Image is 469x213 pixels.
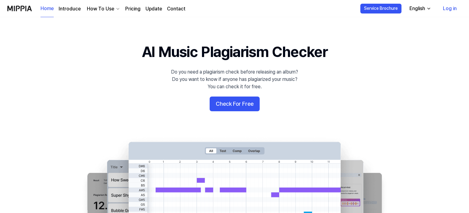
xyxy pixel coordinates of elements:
a: Pricing [125,5,141,13]
div: How To Use [86,5,115,13]
h1: AI Music Plagiarism Checker [142,42,328,62]
div: Do you need a plagiarism check before releasing an album? Do you want to know if anyone has plagi... [171,68,298,90]
a: Home [41,0,54,17]
button: Service Brochure [360,4,401,13]
button: English [405,2,435,15]
button: Check For Free [210,97,260,111]
a: Introduce [59,5,81,13]
a: Contact [167,5,185,13]
a: Update [145,5,162,13]
div: English [408,5,426,12]
button: How To Use [86,5,120,13]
